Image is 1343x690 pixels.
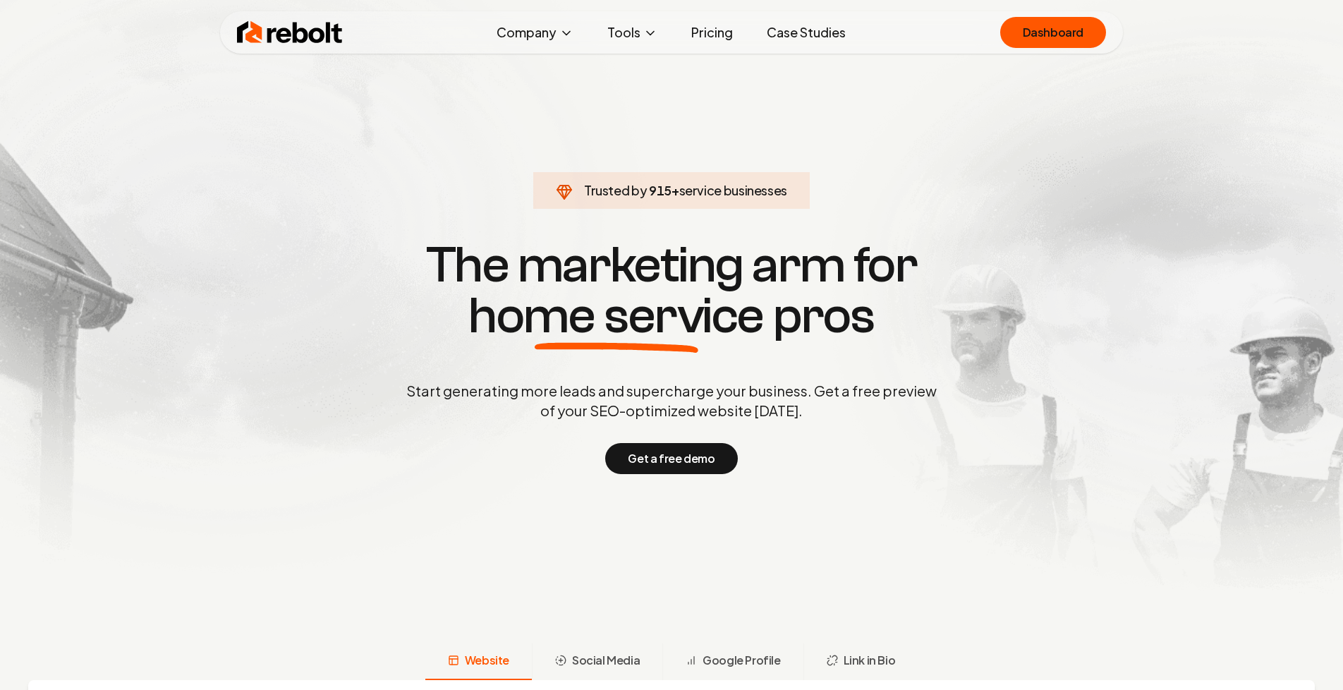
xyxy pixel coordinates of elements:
span: Link in Bio [844,652,896,669]
button: Link in Bio [803,643,918,680]
span: Website [465,652,509,669]
button: Google Profile [662,643,803,680]
img: Rebolt Logo [237,18,343,47]
span: 915 [649,181,671,200]
span: + [671,182,679,198]
h1: The marketing arm for pros [333,240,1010,341]
span: home service [468,291,764,341]
button: Company [485,18,585,47]
span: Trusted by [584,182,647,198]
span: Social Media [572,652,640,669]
button: Tools [596,18,669,47]
a: Case Studies [755,18,857,47]
a: Dashboard [1000,17,1106,48]
button: Get a free demo [605,443,737,474]
a: Pricing [680,18,744,47]
span: service businesses [679,182,788,198]
p: Start generating more leads and supercharge your business. Get a free preview of your SEO-optimiz... [403,381,940,420]
span: Google Profile [703,652,780,669]
button: Social Media [532,643,662,680]
button: Website [425,643,532,680]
